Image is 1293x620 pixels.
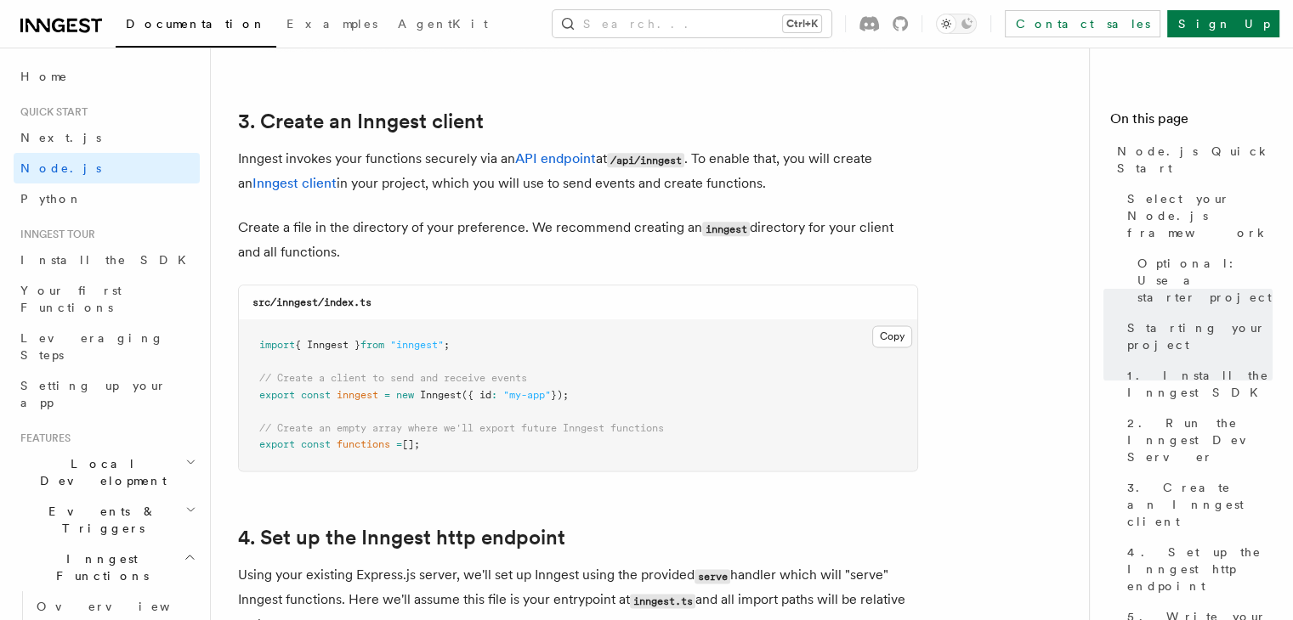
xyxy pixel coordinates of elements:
[396,389,414,401] span: new
[1127,190,1273,241] span: Select your Node.js framework
[1127,367,1273,401] span: 1. Install the Inngest SDK
[238,526,565,550] a: 4. Set up the Inngest http endpoint
[14,431,71,445] span: Features
[396,438,402,450] span: =
[20,192,82,206] span: Python
[14,122,200,153] a: Next.js
[1120,360,1273,408] a: 1. Install the Inngest SDK
[276,5,388,46] a: Examples
[388,5,498,46] a: AgentKit
[1005,10,1160,37] a: Contact sales
[1167,10,1279,37] a: Sign Up
[515,150,596,166] a: API endpoint
[14,61,200,92] a: Home
[259,389,295,401] span: export
[252,296,371,308] code: src/inngest/index.ts
[695,569,730,583] code: serve
[1137,255,1273,306] span: Optional: Use a starter project
[20,131,101,144] span: Next.js
[14,183,200,214] a: Python
[238,147,918,195] p: Inngest invokes your functions securely via an at . To enable that, you will create an in your pr...
[402,438,420,450] span: [];
[14,503,185,537] span: Events & Triggers
[462,389,491,401] span: ({ id
[398,17,488,31] span: AgentKit
[1120,313,1273,360] a: Starting your project
[390,339,444,351] span: "inngest"
[1127,544,1273,595] span: 4. Set up the Inngest http endpoint
[20,68,68,85] span: Home
[1120,472,1273,537] a: 3. Create an Inngest client
[14,544,200,591] button: Inngest Functions
[14,228,95,241] span: Inngest tour
[337,389,378,401] span: inngest
[1110,136,1273,183] a: Node.js Quick Start
[14,496,200,544] button: Events & Triggers
[444,339,450,351] span: ;
[286,17,377,31] span: Examples
[301,389,331,401] span: const
[14,448,200,496] button: Local Development
[126,17,266,31] span: Documentation
[20,284,122,314] span: Your first Functions
[936,14,977,34] button: Toggle dark mode
[259,422,664,434] span: // Create an empty array where we'll export future Inngest functions
[702,222,750,236] code: inngest
[14,275,200,323] a: Your first Functions
[1117,143,1273,177] span: Node.js Quick Start
[259,339,295,351] span: import
[301,438,331,450] span: const
[20,253,196,267] span: Install the SDK
[259,372,527,384] span: // Create a client to send and receive events
[607,153,684,167] code: /api/inngest
[20,379,167,409] span: Setting up your app
[360,339,384,351] span: from
[1120,183,1273,248] a: Select your Node.js framework
[337,438,390,450] span: functions
[1110,109,1273,136] h4: On this page
[1127,414,1273,465] span: 2. Run the Inngest Dev Server
[252,175,337,191] a: Inngest client
[783,15,821,32] kbd: Ctrl+K
[238,110,484,133] a: 3. Create an Inngest client
[14,105,88,119] span: Quick start
[503,389,551,401] span: "my-app"
[20,331,164,362] span: Leveraging Steps
[14,370,200,418] a: Setting up your app
[259,438,295,450] span: export
[384,389,390,401] span: =
[551,389,569,401] span: });
[1127,319,1273,353] span: Starting your project
[1131,248,1273,313] a: Optional: Use a starter project
[1127,479,1273,530] span: 3. Create an Inngest client
[553,10,831,37] button: Search...Ctrl+K
[14,550,184,584] span: Inngest Functions
[14,323,200,370] a: Leveraging Steps
[14,245,200,275] a: Install the SDK
[14,153,200,183] a: Node.js
[1120,537,1273,601] a: 4. Set up the Inngest http endpoint
[238,216,918,264] p: Create a file in the directory of your preference. We recommend creating an directory for your cl...
[20,161,101,175] span: Node.js
[1120,408,1273,472] a: 2. Run the Inngest Dev Server
[37,600,212,613] span: Overview
[872,325,912,347] button: Copy
[491,389,497,401] span: :
[630,594,695,608] code: inngest.ts
[420,389,462,401] span: Inngest
[116,5,276,48] a: Documentation
[14,455,185,489] span: Local Development
[295,339,360,351] span: { Inngest }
